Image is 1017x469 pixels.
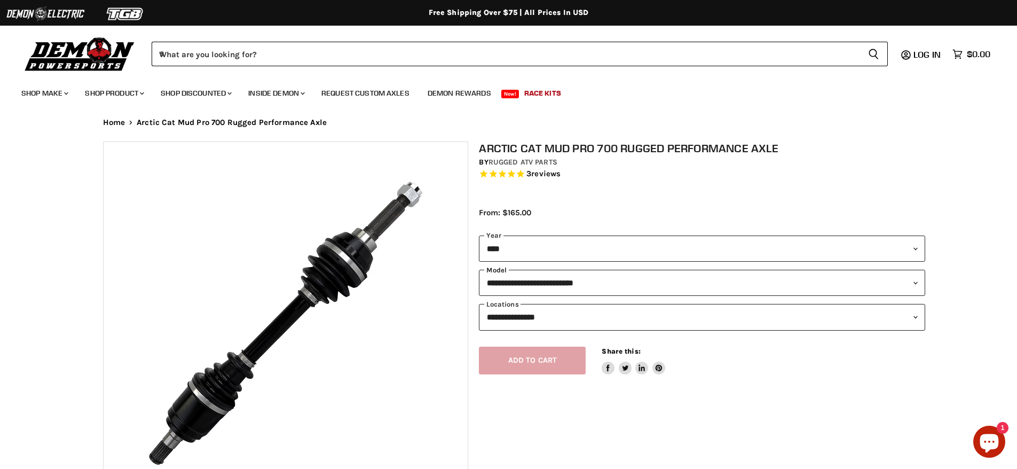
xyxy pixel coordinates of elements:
[501,90,519,98] span: New!
[13,82,75,104] a: Shop Make
[531,169,561,178] span: reviews
[479,142,925,155] h1: Arctic Cat Mud Pro 700 Rugged Performance Axle
[85,4,165,24] img: TGB Logo 2
[479,157,925,168] div: by
[479,270,925,296] select: modal-name
[913,49,941,60] span: Log in
[947,46,996,62] a: $0.00
[479,208,531,217] span: From: $165.00
[909,50,947,59] a: Log in
[479,169,925,180] span: Rated 5.0 out of 5 stars 3 reviews
[152,42,888,66] form: Product
[516,82,569,104] a: Race Kits
[240,82,311,104] a: Inside Demon
[82,118,936,127] nav: Breadcrumbs
[526,169,561,178] span: 3 reviews
[967,49,990,59] span: $0.00
[153,82,238,104] a: Shop Discounted
[103,118,125,127] a: Home
[970,426,1008,460] inbox-online-store-chat: Shopify online store chat
[137,118,327,127] span: Arctic Cat Mud Pro 700 Rugged Performance Axle
[82,8,936,18] div: Free Shipping Over $75 | All Prices In USD
[479,304,925,330] select: keys
[13,78,988,104] ul: Main menu
[77,82,151,104] a: Shop Product
[602,347,665,375] aside: Share this:
[313,82,417,104] a: Request Custom Axles
[488,158,557,167] a: Rugged ATV Parts
[860,42,888,66] button: Search
[21,35,138,73] img: Demon Powersports
[420,82,499,104] a: Demon Rewards
[479,236,925,262] select: year
[152,42,860,66] input: When autocomplete results are available use up and down arrows to review and enter to select
[5,4,85,24] img: Demon Electric Logo 2
[602,347,640,355] span: Share this:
